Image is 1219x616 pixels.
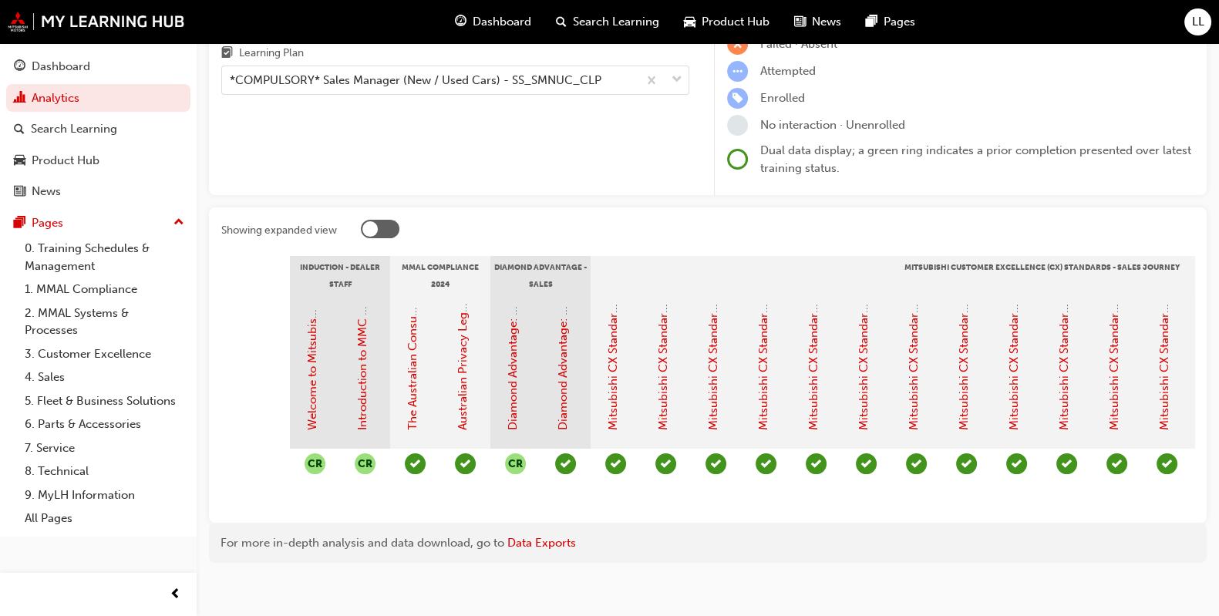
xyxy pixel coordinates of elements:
a: search-iconSearch Learning [544,6,672,38]
button: null-icon [355,453,375,474]
span: learningRecordVerb_PASS-icon [405,453,426,474]
span: up-icon [173,213,184,233]
span: guage-icon [14,60,25,74]
span: Enrolled [760,91,805,105]
a: Diamond Advantage: Sales Training [556,241,570,430]
div: MMAL Compliance 2024 [390,256,490,295]
span: learningplan-icon [221,47,233,61]
span: car-icon [14,154,25,168]
span: news-icon [14,185,25,199]
div: Induction - Dealer Staff [290,256,390,295]
span: Search Learning [573,13,659,31]
span: learningRecordVerb_PASS-icon [856,453,877,474]
span: Pages [884,13,915,31]
a: Search Learning [6,115,190,143]
span: News [812,13,841,31]
span: learningRecordVerb_ENROLL-icon [727,88,748,109]
a: 7. Service [19,436,190,460]
a: Data Exports [507,536,576,550]
div: News [32,183,61,200]
a: Mitsubishi CX Standards - Introduction [606,223,620,430]
div: Pages [32,214,63,232]
span: learningRecordVerb_PASS-icon [906,453,927,474]
a: 6. Parts & Accessories [19,412,190,436]
a: Diamond Advantage: Fundamentals [506,240,520,430]
span: Dashboard [473,13,531,31]
a: 5. Fleet & Business Solutions [19,389,190,413]
div: Search Learning [31,120,117,138]
div: Product Hub [32,152,99,170]
span: learningRecordVerb_PASS-icon [605,453,626,474]
a: 3. Customer Excellence [19,342,190,366]
div: *COMPULSORY* Sales Manager (New / Used Cars) - SS_SMNUC_CLP [230,72,601,89]
span: guage-icon [455,12,466,32]
a: Dashboard [6,52,190,81]
a: 0. Training Schedules & Management [19,237,190,278]
a: 9. MyLH Information [19,483,190,507]
span: learningRecordVerb_PASS-icon [1006,453,1027,474]
span: pages-icon [866,12,877,32]
span: learningRecordVerb_PASS-icon [806,453,827,474]
a: 1. MMAL Compliance [19,278,190,301]
span: No interaction · Unenrolled [760,118,905,132]
div: Learning Plan [239,45,304,61]
button: LL [1184,8,1211,35]
button: DashboardAnalyticsSearch LearningProduct HubNews [6,49,190,209]
a: All Pages [19,507,190,530]
span: search-icon [14,123,25,136]
span: Product Hub [702,13,769,31]
span: car-icon [684,12,695,32]
span: learningRecordVerb_PASS-icon [455,453,476,474]
span: Dual data display; a green ring indicates a prior completion presented over latest training status. [760,143,1191,175]
div: Diamond Advantage - Sales [490,256,591,295]
button: Pages [6,209,190,237]
a: car-iconProduct Hub [672,6,782,38]
span: pages-icon [14,217,25,231]
span: search-icon [556,12,567,32]
span: learningRecordVerb_PASS-icon [956,453,977,474]
span: Failed · Absent [760,37,837,51]
span: learningRecordVerb_PASS-icon [705,453,726,474]
span: news-icon [794,12,806,32]
span: learningRecordVerb_PASS-icon [1157,453,1177,474]
a: 8. Technical [19,459,190,483]
a: pages-iconPages [854,6,928,38]
span: prev-icon [170,585,181,604]
span: learningRecordVerb_FAIL-icon [727,34,748,55]
span: learningRecordVerb_ATTEMPT-icon [727,61,748,82]
span: learningRecordVerb_NONE-icon [727,115,748,136]
span: learningRecordVerb_PASS-icon [655,453,676,474]
span: chart-icon [14,92,25,106]
button: null-icon [305,453,325,474]
span: learningRecordVerb_PASS-icon [756,453,776,474]
a: Analytics [6,84,190,113]
button: null-icon [505,453,526,474]
div: For more in-depth analysis and data download, go to [221,534,1195,552]
div: Dashboard [32,58,90,76]
span: down-icon [672,70,682,90]
a: Product Hub [6,146,190,175]
span: Attempted [760,64,816,78]
a: news-iconNews [782,6,854,38]
a: News [6,177,190,206]
div: Showing expanded view [221,223,337,238]
span: learningRecordVerb_PASS-icon [1056,453,1077,474]
a: guage-iconDashboard [443,6,544,38]
span: LL [1192,13,1204,31]
span: learningRecordVerb_PASS-icon [1106,453,1127,474]
img: mmal [8,12,185,32]
span: learningRecordVerb_PASS-icon [555,453,576,474]
a: 4. Sales [19,365,190,389]
a: 2. MMAL Systems & Processes [19,301,190,342]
